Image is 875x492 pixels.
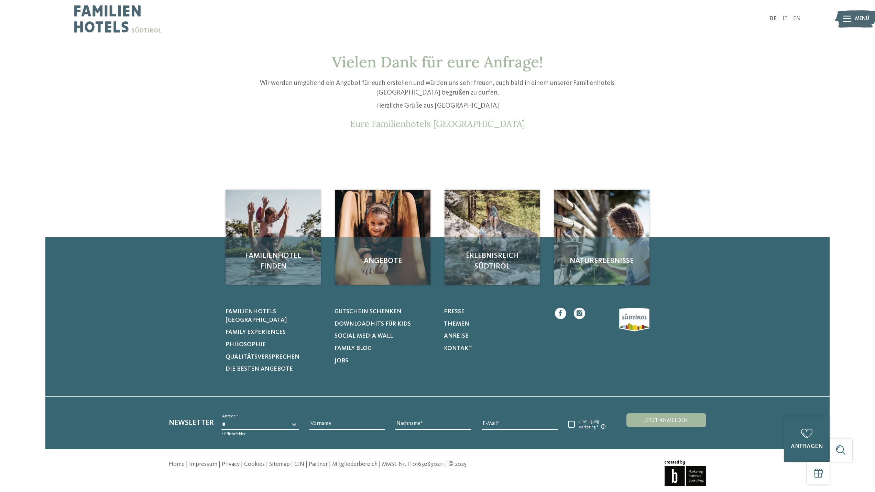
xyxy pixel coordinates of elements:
a: Gutschein schenken [335,308,434,316]
a: Anreise [444,332,544,341]
a: Jobs [335,357,434,365]
span: Family Blog [335,346,372,351]
a: Partner [309,461,328,467]
span: | [306,461,307,467]
span: Family Experiences [226,329,286,335]
span: | [266,461,268,467]
img: Brandnamic GmbH | Leading Hospitality Solutions [665,460,706,486]
a: anfragen [784,416,830,462]
a: Mitgliederbereich [332,461,378,467]
a: Sammelanfrage Naturerlebnisse [554,190,649,285]
a: Die besten Angebote [226,365,325,374]
p: Wir werden umgehend ein Angebot für euch erstellen und würden uns sehr freuen, euch bald in einem... [258,79,617,98]
a: Sammelanfrage Familienhotel finden [226,190,321,285]
span: MwSt-Nr. IT01650890211 [382,461,444,467]
a: Downloadhits für Kids [335,320,434,329]
span: Familienhotel finden [233,251,313,272]
span: Vielen Dank für eure Anfrage! [332,52,543,72]
span: Einwilligung Marketing [575,419,611,430]
p: Herzliche Grüße aus [GEOGRAPHIC_DATA] [258,101,617,111]
span: anfragen [791,444,823,449]
span: Jetzt anmelden [644,418,688,423]
a: Sitemap [269,461,290,467]
span: Downloadhits für Kids [335,321,411,327]
span: Themen [444,321,469,327]
a: Family Blog [335,345,434,353]
button: Jetzt anmelden [626,413,706,427]
a: DE [769,16,777,22]
span: Jobs [335,358,348,364]
a: Sammelanfrage Erlebnisreich Südtirol [445,190,540,285]
a: Home [169,461,185,467]
span: | [379,461,381,467]
span: © 2025 [448,461,467,467]
a: Kontakt [444,345,544,353]
span: Erlebnisreich Südtirol [452,251,532,272]
span: Familienhotels [GEOGRAPHIC_DATA] [226,309,287,323]
span: Menü [855,15,869,23]
span: * Pflichtfelder [221,432,245,436]
img: Sammelanfrage [335,190,430,285]
span: | [291,461,293,467]
img: Sammelanfrage [554,190,649,285]
a: Cookies [244,461,265,467]
p: Eure Familienhotels [GEOGRAPHIC_DATA] [258,119,617,129]
span: Kontakt [444,346,472,351]
a: Presse [444,308,544,316]
a: Impressum [189,461,217,467]
span: Angebote [343,256,423,266]
a: Themen [444,320,544,329]
span: Naturerlebnisse [562,256,642,266]
span: | [219,461,220,467]
span: | [241,461,243,467]
span: Newsletter [169,419,214,427]
span: Qualitätsversprechen [226,354,299,360]
span: | [186,461,188,467]
span: Philosophie [226,342,266,348]
span: | [329,461,331,467]
a: Qualitätsversprechen [226,353,325,362]
a: EN [793,16,801,22]
a: IT [783,16,788,22]
a: Sammelanfrage Angebote [335,190,430,285]
span: Gutschein schenken [335,309,402,315]
span: Anreise [444,333,469,339]
span: Social Media Wall [335,333,393,339]
a: Privacy [222,461,240,467]
a: CIN [294,461,304,467]
span: | [445,461,447,467]
a: Philosophie [226,341,325,349]
a: Family Experiences [226,328,325,337]
a: Social Media Wall [335,332,434,341]
span: Presse [444,309,464,315]
img: Sammelanfrage [226,190,321,285]
img: Sammelanfrage [445,190,540,285]
a: Familienhotels [GEOGRAPHIC_DATA] [226,308,325,325]
span: Die besten Angebote [226,366,293,372]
